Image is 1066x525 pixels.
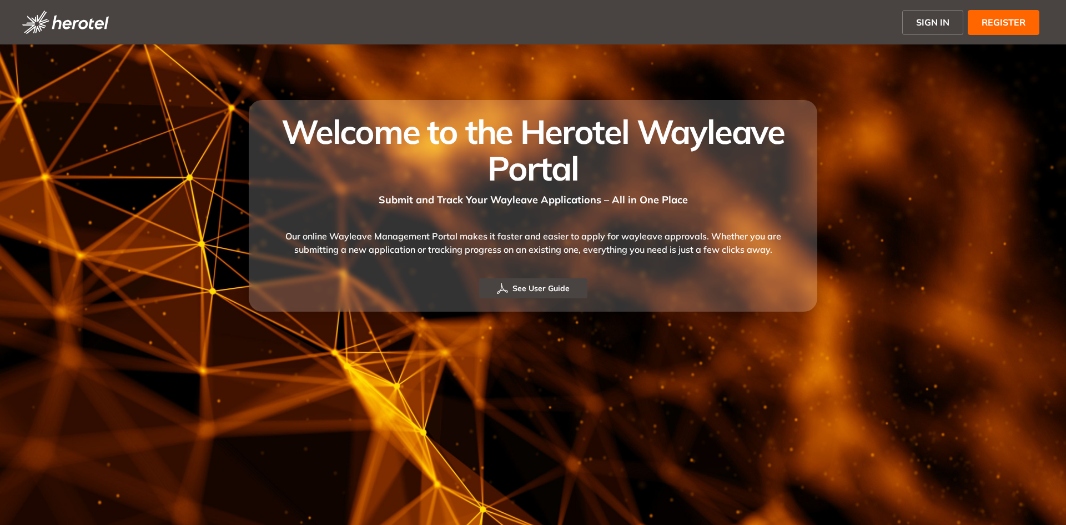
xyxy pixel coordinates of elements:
[22,11,109,34] img: logo
[916,16,949,29] span: SIGN IN
[262,207,804,278] div: Our online Wayleave Management Portal makes it faster and easier to apply for wayleave approvals....
[982,16,1025,29] span: REGISTER
[479,278,587,298] button: See User Guide
[512,282,570,294] span: See User Guide
[902,10,963,35] button: SIGN IN
[262,187,804,207] div: Submit and Track Your Wayleave Applications – All in One Place
[968,10,1039,35] button: REGISTER
[281,111,785,189] span: Welcome to the Herotel Wayleave Portal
